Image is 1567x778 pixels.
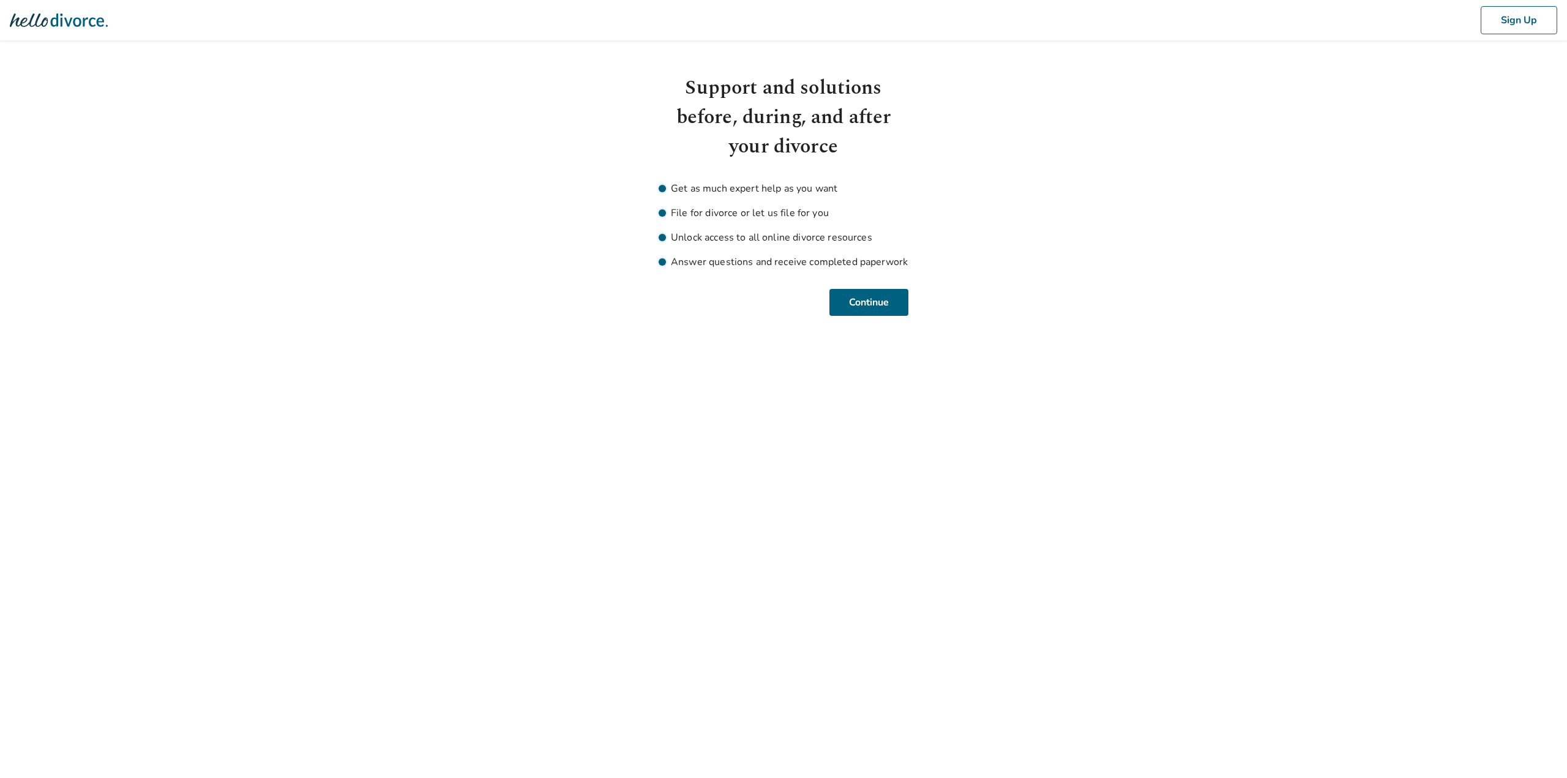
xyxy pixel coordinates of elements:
li: File for divorce or let us file for you [659,206,908,220]
li: Get as much expert help as you want [659,181,908,196]
h1: Support and solutions before, during, and after your divorce [659,73,908,162]
li: Unlock access to all online divorce resources [659,230,908,245]
button: Continue [829,289,908,316]
li: Answer questions and receive completed paperwork [659,255,908,269]
img: Hello Divorce Logo [10,8,108,32]
button: Sign Up [1481,6,1557,34]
